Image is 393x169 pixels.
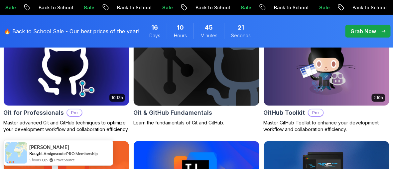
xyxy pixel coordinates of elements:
span: Seconds [231,32,251,39]
span: Bought [29,151,43,156]
p: Back to School [257,4,302,11]
h2: Git & GitHub Fundamentals [133,108,212,117]
p: Grab Now [350,27,376,35]
p: Pro [67,109,82,116]
p: Pro [309,109,323,116]
img: Git & GitHub Fundamentals card [131,34,262,108]
p: Sale [66,4,88,11]
a: ProveSource [54,157,75,163]
span: Days [149,32,160,39]
a: GitHub Toolkit card2.10hGitHub ToolkitProMaster GitHub Toolkit to enhance your development workfl... [264,35,390,133]
span: [PERSON_NAME] [29,144,69,150]
span: Minutes [200,32,217,39]
p: Master advanced Git and GitHub techniques to optimize your development workflow and collaboration... [3,119,129,133]
h2: Git for Professionals [3,108,64,117]
span: 10 Hours [177,23,184,32]
p: Back to School [100,4,145,11]
span: 16 Days [152,23,158,32]
a: Git for Professionals card10.13hGit for ProfessionalsProMaster advanced Git and GitHub techniques... [3,35,129,133]
p: Sale [145,4,166,11]
img: Git for Professionals card [4,36,129,106]
p: Sale [223,4,245,11]
p: Back to School [21,4,66,11]
p: 10.13h [111,95,123,100]
span: 21 Seconds [238,23,244,32]
a: Amigoscode PRO Membership [44,151,98,156]
a: Git & GitHub Fundamentals cardGit & GitHub FundamentalsLearn the fundamentals of Git and GitHub. [133,35,259,126]
span: 45 Minutes [205,23,213,32]
img: GitHub Toolkit card [264,36,389,106]
h2: GitHub Toolkit [264,108,305,117]
p: 🔥 Back to School Sale - Our best prices of the year! [4,27,139,35]
p: Learn the fundamentals of Git and GitHub. [133,119,259,126]
p: Master GitHub Toolkit to enhance your development workflow and collaboration efficiency. [264,119,390,133]
span: Hours [174,32,187,39]
img: provesource social proof notification image [5,142,27,164]
span: 5 hours ago [29,157,48,163]
p: Sale [302,4,323,11]
p: Back to School [178,4,223,11]
p: 2.10h [374,95,383,100]
p: Back to School [335,4,380,11]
